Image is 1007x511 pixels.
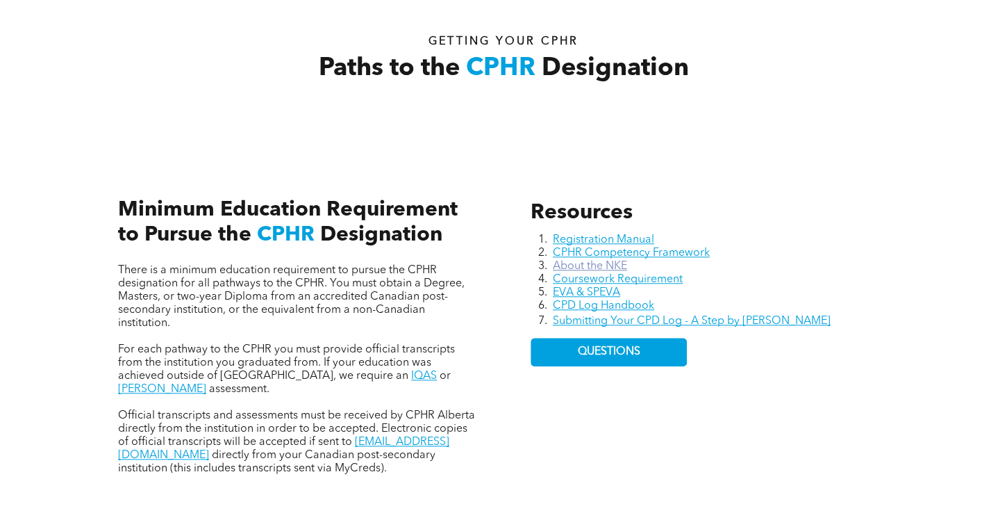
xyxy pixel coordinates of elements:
[553,316,831,327] a: Submitting Your CPD Log - A Step by [PERSON_NAME]
[440,371,451,382] span: or
[428,36,579,47] span: Getting your Cphr
[553,261,627,272] a: About the NKE
[553,248,710,259] a: CPHR Competency Framework
[553,234,654,245] a: Registration Manual
[118,265,465,329] span: There is a minimum education requirement to pursue the CPHR designation for all pathways to the C...
[118,450,435,474] span: directly from your Canadian post-secondary institution (this includes transcripts sent via MyCreds).
[257,225,315,245] span: CPHR
[209,384,269,395] span: assessment.
[553,274,683,285] a: Coursework Requirement
[411,371,437,382] a: IQAS
[531,338,687,366] a: QUESTIONS
[541,56,688,81] span: Designation
[118,410,475,448] span: Official transcripts and assessments must be received by CPHR Alberta directly from the instituti...
[118,384,206,395] a: [PERSON_NAME]
[465,56,535,81] span: CPHR
[553,287,620,298] a: EVA & SPEVA
[553,300,654,311] a: CPD Log Handbook
[318,56,459,81] span: Paths to the
[531,202,633,223] span: Resources
[320,225,442,245] span: Designation
[118,200,458,245] span: Minimum Education Requirement to Pursue the
[118,344,455,382] span: For each pathway to the CPHR you must provide official transcripts from the institution you gradu...
[577,346,640,359] span: QUESTIONS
